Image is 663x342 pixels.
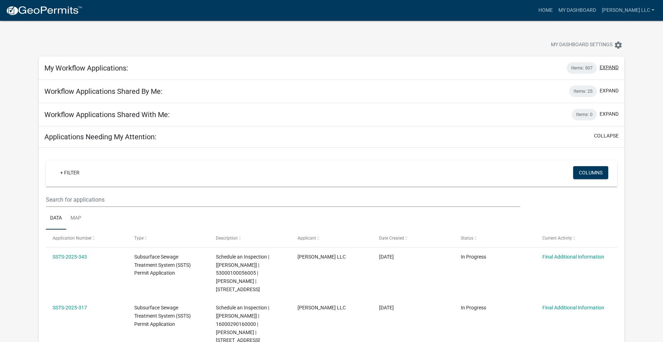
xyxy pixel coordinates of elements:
[134,305,191,327] span: Subsurface Sewage Treatment System (SSTS) Permit Application
[134,236,144,241] span: Type
[600,64,619,71] button: expand
[54,166,85,179] a: + Filter
[536,230,617,247] datatable-header-cell: Current Activity
[536,4,556,17] a: Home
[379,305,394,310] span: 08/12/2025
[572,109,597,120] div: Items: 0
[461,305,486,310] span: In Progress
[297,305,346,310] span: Roisum LLC
[542,236,572,241] span: Current Activity
[594,132,619,140] button: collapse
[297,236,316,241] span: Applicant
[46,207,66,230] a: Data
[216,254,269,292] span: Schedule an Inspection | [Brittany Tollefson] | 53000100056005 | NANCY WESTHOFF | 38583 STATE HWY 78
[600,87,619,95] button: expand
[573,166,608,179] button: Columns
[614,41,623,49] i: settings
[134,254,191,276] span: Subsurface Sewage Treatment System (SSTS) Permit Application
[454,230,536,247] datatable-header-cell: Status
[53,236,92,241] span: Application Number
[44,110,170,119] h5: Workflow Applications Shared With Me:
[209,230,291,247] datatable-header-cell: Description
[216,236,238,241] span: Description
[567,62,597,74] div: Items: 507
[53,254,87,260] a: SSTS-2025-343
[461,254,486,260] span: In Progress
[379,254,394,260] span: 08/14/2025
[542,254,604,260] a: Final Additional Information
[53,305,87,310] a: SSTS-2025-317
[600,110,619,118] button: expand
[291,230,372,247] datatable-header-cell: Applicant
[66,207,86,230] a: Map
[127,230,209,247] datatable-header-cell: Type
[545,38,628,52] button: My Dashboard Settingssettings
[46,230,127,247] datatable-header-cell: Application Number
[551,41,613,49] span: My Dashboard Settings
[461,236,473,241] span: Status
[44,87,163,96] h5: Workflow Applications Shared By Me:
[542,305,604,310] a: Final Additional Information
[44,133,156,141] h5: Applications Needing My Attention:
[556,4,599,17] a: My Dashboard
[44,64,128,72] h5: My Workflow Applications:
[297,254,346,260] span: Roisum LLC
[599,4,657,17] a: [PERSON_NAME] LLC
[372,230,454,247] datatable-header-cell: Date Created
[569,86,597,97] div: Items: 25
[46,192,521,207] input: Search for applications
[379,236,404,241] span: Date Created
